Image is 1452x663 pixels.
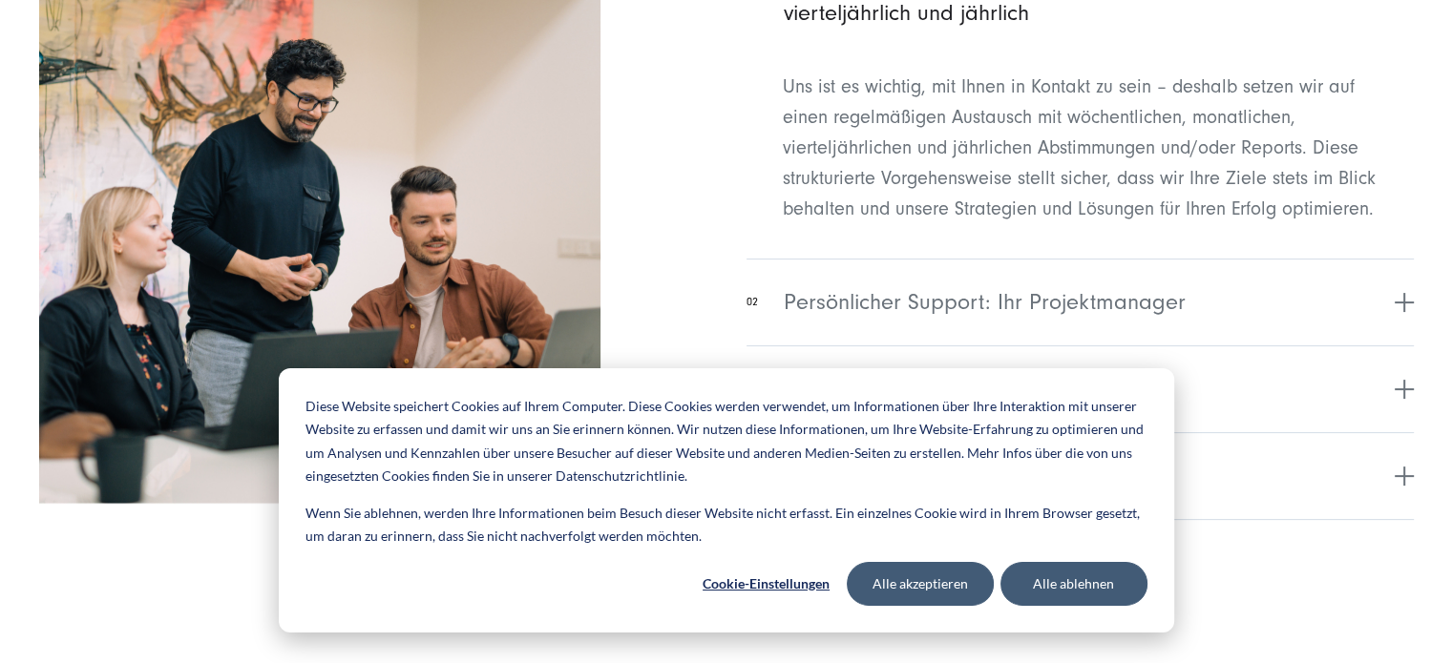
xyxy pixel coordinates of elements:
[784,285,1186,320] span: Persönlicher Support: Ihr Projektmanager
[847,562,994,606] button: Alle akzeptieren
[783,72,1377,224] p: Uns ist es wichtig, mit Ihnen in Kontakt zu sein – deshalb setzen wir auf einen regelmäßigen Aust...
[747,294,758,311] span: 02
[305,502,1147,549] p: Wenn Sie ablehnen, werden Ihre Informationen beim Besuch dieser Website nicht erfasst. Ein einzel...
[693,562,840,606] button: Cookie-Einstellungen
[305,395,1147,488] p: Diese Website speichert Cookies auf Ihrem Computer. Diese Cookies werden verwendet, um Informatio...
[279,368,1174,632] div: Cookie banner
[747,345,1413,432] button: 03Messbarer Erfolg: Projekte, die wirken
[747,259,1413,345] button: 02Persönlicher Support: Ihr Projektmanager
[1000,562,1147,606] button: Alle ablehnen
